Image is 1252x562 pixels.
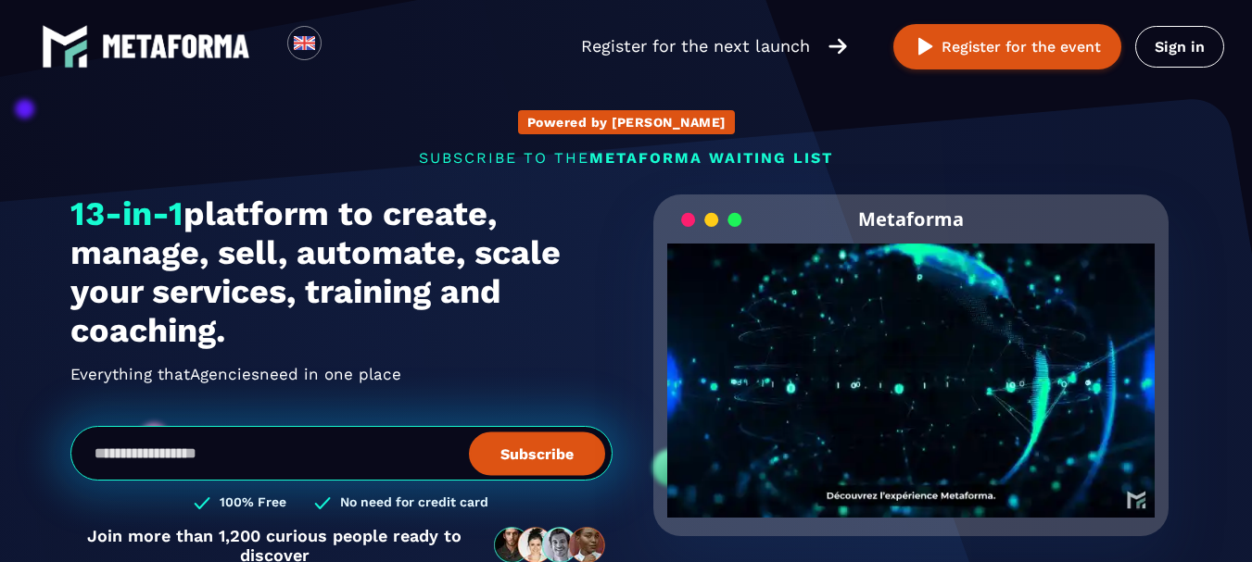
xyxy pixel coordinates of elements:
[70,194,613,350] h1: platform to create, manage, sell, automate, scale your services, training and coaching.
[194,494,210,512] img: checked
[314,494,331,512] img: checked
[858,194,964,244] h2: Metaforma
[42,23,88,69] img: logo
[340,494,488,512] h3: No need for credit card
[469,431,605,475] button: Subscribe
[589,149,833,167] span: METAFORMA WAITING LIST
[322,26,367,67] div: Search for option
[70,359,613,389] h2: Everything that need in one place
[914,35,937,58] img: play
[581,33,810,59] p: Register for the next launch
[70,149,1182,167] p: SUBSCRIBE TO THE
[681,211,742,229] img: loading
[828,36,847,56] img: arrow-right
[190,359,259,389] span: Agencies
[220,494,286,512] h3: 100% Free
[1135,26,1224,68] a: Sign in
[70,194,183,233] span: 13-in-1
[527,115,726,130] p: Powered by [PERSON_NAME]
[667,244,1156,487] video: Your browser does not support the video tag.
[293,31,316,55] img: en
[102,34,250,58] img: logo
[893,24,1121,69] button: Register for the event
[337,35,351,57] input: Search for option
